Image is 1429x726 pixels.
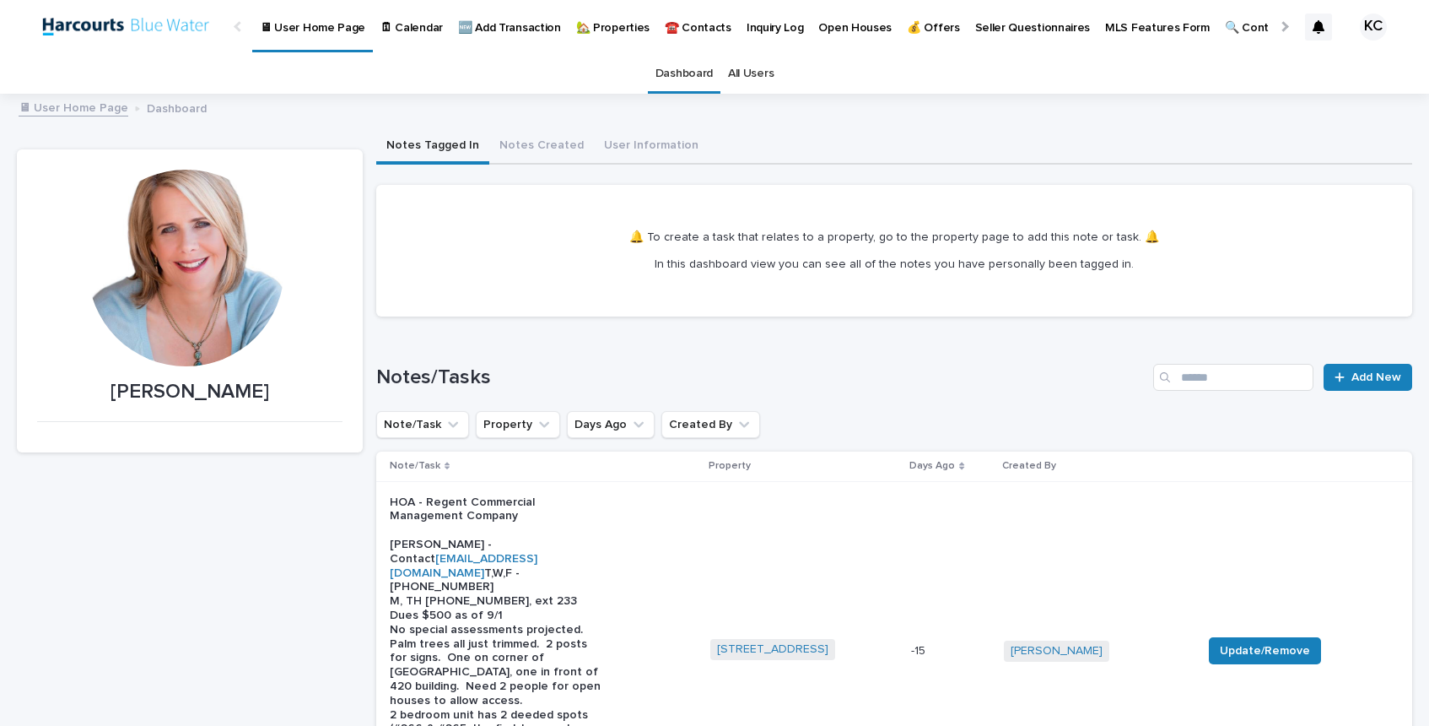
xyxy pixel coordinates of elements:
[1002,457,1056,475] p: Created By
[376,129,489,165] button: Notes Tagged In
[1324,364,1412,391] a: Add New
[567,411,655,438] button: Days Ago
[1153,364,1313,391] input: Search
[629,230,1159,245] p: 🔔 To create a task that relates to a property, go to the property page to add this note or task. 🔔
[390,457,440,475] p: Note/Task
[489,129,594,165] button: Notes Created
[37,380,342,404] p: [PERSON_NAME]
[376,366,1146,390] h1: Notes/Tasks
[1351,366,1401,389] span: Add New
[655,54,713,94] a: Dashboard
[728,54,774,94] a: All Users
[34,10,217,44] img: tNrfT9AQRbuT9UvJ4teX
[717,642,828,657] a: [STREET_ADDRESS]
[1360,14,1387,41] div: KC
[661,411,760,438] button: Created By
[390,553,537,579] a: [EMAIL_ADDRESS][DOMAIN_NAME]
[629,257,1159,272] p: In this dashboard view you can see all of the notes you have personally been tagged in.
[594,129,709,165] button: User Information
[709,457,751,475] p: Property
[909,457,955,475] p: Days Ago
[476,411,560,438] button: Property
[1220,637,1310,665] span: Update/Remove
[1209,637,1321,664] button: Update/Remove
[147,98,207,116] p: Dashboard
[376,411,469,438] button: Note/Task
[911,641,929,658] p: -15
[19,97,128,116] a: 🖥 User Home Page
[1011,644,1103,658] a: [PERSON_NAME]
